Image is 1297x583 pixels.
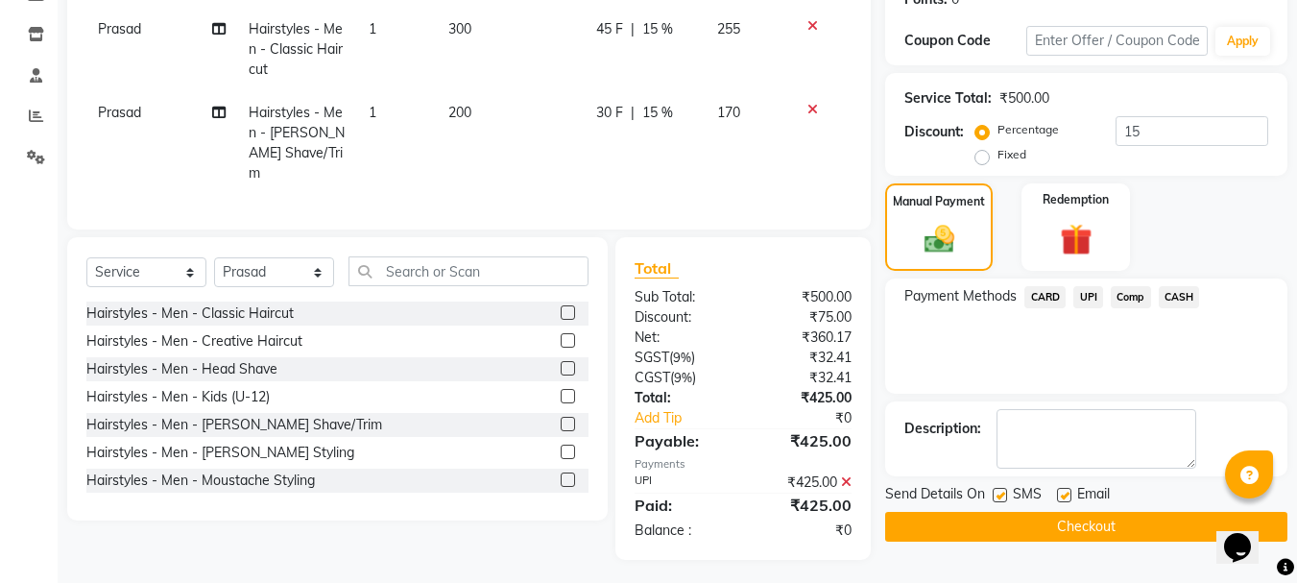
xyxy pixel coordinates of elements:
span: CASH [1159,286,1200,308]
span: CGST [635,369,670,386]
div: ₹425.00 [743,494,866,517]
div: ( ) [620,348,743,368]
span: Send Details On [885,484,985,508]
div: Hairstyles - Men - Classic Haircut [86,304,294,324]
span: Prasad [98,20,141,37]
iframe: chat widget [1216,506,1278,564]
span: | [631,19,635,39]
div: Discount: [620,307,743,328]
div: Sub Total: [620,287,743,307]
div: ( ) [620,368,743,388]
span: Hairstyles - Men - [PERSON_NAME] Shave/Trim [249,104,345,182]
span: CARD [1024,286,1066,308]
div: Service Total: [904,88,992,109]
div: Paid: [620,494,743,517]
div: ₹500.00 [999,88,1049,109]
div: ₹32.41 [743,348,866,368]
div: Balance : [620,521,743,541]
span: 9% [674,370,692,385]
div: ₹425.00 [743,473,866,493]
div: Hairstyles - Men - Kids (U-12) [86,387,270,407]
span: 1 [369,20,376,37]
span: UPI [1073,286,1103,308]
span: 1 [369,104,376,121]
div: ₹0 [764,408,867,428]
span: SGST [635,349,669,366]
label: Redemption [1043,191,1109,208]
div: Payable: [620,429,743,452]
input: Search or Scan [348,256,588,286]
div: Hairstyles - Men - Creative Haircut [86,331,302,352]
span: 255 [717,20,740,37]
label: Percentage [997,121,1059,138]
img: _cash.svg [915,222,964,256]
div: Net: [620,328,743,348]
span: 9% [673,350,691,365]
span: Total [635,258,679,279]
div: ₹32.41 [743,368,866,388]
span: Payment Methods [904,286,1017,306]
span: Email [1077,484,1110,508]
div: ₹360.17 [743,328,866,348]
span: | [631,103,635,123]
span: 15 % [642,103,673,123]
div: ₹500.00 [743,287,866,307]
span: 170 [717,104,740,121]
div: Payments [635,456,852,473]
div: ₹425.00 [743,429,866,452]
div: Hairstyles - Men - [PERSON_NAME] Styling [86,443,354,463]
span: Hairstyles - Men - Classic Haircut [249,20,343,78]
span: 300 [448,20,471,37]
button: Checkout [885,512,1287,542]
div: ₹75.00 [743,307,866,328]
div: Hairstyles - Men - [PERSON_NAME] Shave/Trim [86,415,382,435]
a: Add Tip [620,408,763,428]
span: 30 F [596,103,623,123]
div: ₹0 [743,521,866,541]
input: Enter Offer / Coupon Code [1026,26,1208,56]
span: SMS [1013,484,1042,508]
div: Description: [904,419,981,439]
span: Prasad [98,104,141,121]
div: Hairstyles - Men - Moustache Styling [86,471,315,491]
div: ₹425.00 [743,388,866,408]
label: Manual Payment [893,193,985,210]
label: Fixed [997,146,1026,163]
div: Discount: [904,122,964,142]
span: 45 F [596,19,623,39]
span: 15 % [642,19,673,39]
button: Apply [1215,27,1270,56]
div: Hairstyles - Men - Head Shave [86,359,277,379]
div: Coupon Code [904,31,1025,51]
span: Comp [1111,286,1151,308]
div: Total: [620,388,743,408]
div: UPI [620,473,743,493]
span: 200 [448,104,471,121]
img: _gift.svg [1050,220,1102,259]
